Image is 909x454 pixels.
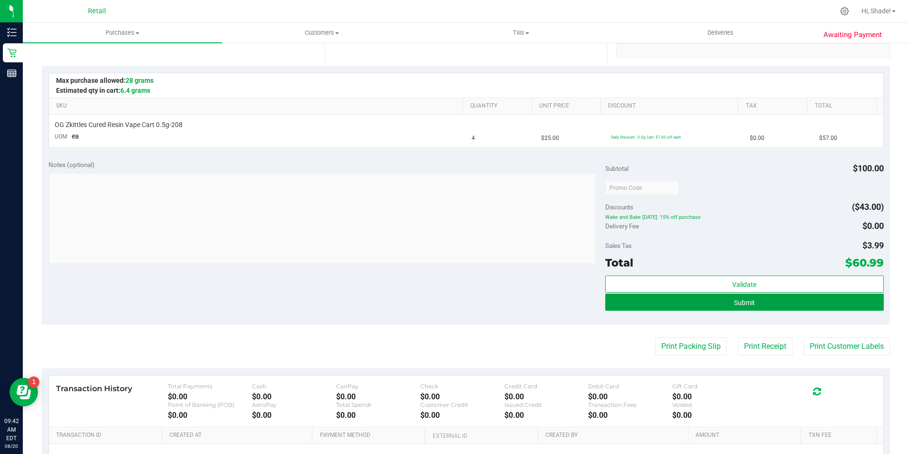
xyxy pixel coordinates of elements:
span: Daily Discount - 0.5g Cart: $7.00 off each [611,135,681,139]
span: $25.00 [541,134,559,143]
th: External ID [425,427,537,444]
inline-svg: Reports [7,69,17,78]
a: Customers [222,23,421,43]
span: Purchases [23,29,222,37]
div: Total Spendr [336,401,420,408]
span: $57.00 [819,134,837,143]
span: 28 grams [126,77,154,84]
span: Customers [222,29,421,37]
div: Transaction Fees [588,401,672,408]
span: Sales Tax [605,242,632,249]
span: Max purchase allowed: [56,77,154,84]
p: 09:42 AM EDT [4,417,19,443]
span: Awaiting Payment [823,30,882,40]
a: Tax [746,102,803,110]
a: Purchases [23,23,222,43]
span: Retail [88,7,106,15]
span: Discounts [605,198,633,216]
div: Cash [252,383,336,390]
div: Point of Banking (POB) [168,401,252,408]
button: Validate [605,276,884,293]
div: Gift Card [672,383,756,390]
div: Credit Card [504,383,589,390]
button: Print Receipt [738,337,793,355]
span: Submit [734,299,755,306]
span: 6.4 grams [120,87,150,94]
a: Amount [696,432,797,439]
span: Deliveries [695,29,746,37]
span: UOM [55,133,67,140]
div: Manage settings [839,7,851,16]
p: 08/20 [4,443,19,450]
div: $0.00 [252,411,336,420]
span: Subtotal [605,165,629,172]
a: Txn Fee [809,432,873,439]
div: $0.00 [252,392,336,401]
span: Total [605,256,633,269]
div: Debit Card [588,383,672,390]
button: Print Customer Labels [803,337,890,355]
span: Estimated qty in cart: [56,87,150,94]
inline-svg: Retail [7,48,17,58]
div: $0.00 [588,392,672,401]
iframe: Resource center unread badge [28,376,39,388]
a: Discount [608,102,735,110]
span: OG Zkittles Cured Resin Vape Cart 0.5g-208 [55,120,183,129]
span: $60.99 [845,256,884,269]
a: SKU [56,102,459,110]
div: Voided [672,401,756,408]
span: Notes (optional) [48,161,95,168]
span: ($43.00) [852,202,884,212]
a: Created By [545,432,685,439]
div: $0.00 [336,392,420,401]
a: Deliveries [621,23,820,43]
div: $0.00 [504,392,589,401]
span: 4 [472,134,475,143]
a: Payment Method [320,432,422,439]
span: $0.00 [750,134,764,143]
input: Promo Code [605,181,679,195]
a: Quantity [470,102,528,110]
a: Tills [422,23,621,43]
div: $0.00 [504,411,589,420]
div: $0.00 [168,411,252,420]
button: Print Packing Slip [655,337,727,355]
inline-svg: Inventory [7,28,17,37]
span: ea [72,132,79,140]
div: CanPay [336,383,420,390]
span: Validate [732,281,756,288]
div: $0.00 [420,411,504,420]
div: Check [420,383,504,390]
span: $3.99 [862,240,884,250]
div: $0.00 [168,392,252,401]
a: Created At [169,432,309,439]
div: $0.00 [672,411,756,420]
div: Customer Credit [420,401,504,408]
span: Wake and Bake [DATE]: 15% off purchase [605,214,884,221]
span: $100.00 [853,163,884,173]
div: $0.00 [672,392,756,401]
div: $0.00 [336,411,420,420]
div: AeroPay [252,401,336,408]
span: Delivery Fee [605,222,639,230]
div: $0.00 [420,392,504,401]
iframe: Resource center [10,378,38,406]
button: Submit [605,294,884,311]
span: Tills [422,29,620,37]
div: Issued Credit [504,401,589,408]
div: $0.00 [588,411,672,420]
span: $0.00 [862,221,884,231]
a: Total [815,102,872,110]
a: Transaction ID [56,432,158,439]
div: Total Payments [168,383,252,390]
a: Unit Price [539,102,597,110]
span: Hi, Shade! [861,7,891,15]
